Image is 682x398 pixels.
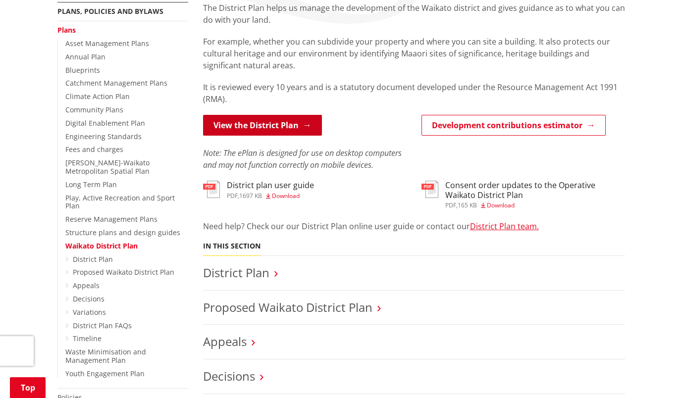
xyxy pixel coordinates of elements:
a: Proposed Waikato District Plan [203,299,372,315]
img: document-pdf.svg [203,181,220,198]
a: District Plan FAQs [73,321,132,330]
p: It is reviewed every 10 years and is a statutory document developed under the Resource Management... [203,81,625,105]
a: Consent order updates to the Operative Waikato District Plan pdf,165 KB Download [421,181,625,208]
span: pdf [445,201,456,209]
a: Plans, policies and bylaws [57,6,163,16]
span: 165 KB [458,201,477,209]
a: Catchment Management Plans [65,78,167,88]
a: View the District Plan [203,115,322,136]
a: Blueprints [65,65,100,75]
a: District Plan team. [470,221,539,232]
iframe: Messenger Launcher [636,356,672,392]
a: Play, Active Recreation and Sport Plan [65,193,175,211]
img: document-pdf.svg [421,181,438,198]
a: Decisions [203,368,255,384]
a: Fees and charges [65,145,123,154]
h5: In this section [203,242,261,250]
span: Download [272,192,300,200]
h3: Consent order updates to the Operative Waikato District Plan [445,181,625,199]
span: pdf [227,192,238,200]
a: Structure plans and design guides [65,228,180,237]
a: Asset Management Plans [65,39,149,48]
a: Plans [57,25,76,35]
a: Youth Engagement Plan [65,369,145,378]
a: District Plan [203,264,269,281]
a: Development contributions estimator [421,115,606,136]
a: Top [10,377,46,398]
div: , [227,193,314,199]
a: District plan user guide pdf,1697 KB Download [203,181,314,199]
span: Download [487,201,515,209]
a: Digital Enablement Plan [65,118,145,128]
a: Waste Minimisation and Management Plan [65,347,146,365]
p: The District Plan helps us manage the development of the Waikato district and gives guidance as t... [203,2,625,26]
a: [PERSON_NAME]-Waikato Metropolitan Spatial Plan [65,158,150,176]
h3: District plan user guide [227,181,314,190]
a: Variations [73,307,106,317]
p: Need help? Check our our District Plan online user guide or contact our [203,220,625,232]
a: Timeline [73,334,102,343]
a: Annual Plan [65,52,105,61]
a: Proposed Waikato District Plan [73,267,174,277]
a: Waikato District Plan [65,241,138,250]
a: Climate Action Plan [65,92,130,101]
a: Engineering Standards [65,132,142,141]
a: District Plan [73,254,113,264]
a: Appeals [203,333,247,349]
a: Appeals [73,281,100,290]
p: For example, whether you can subdivide your property and where you can site a building. It also p... [203,36,625,71]
a: Reserve Management Plans [65,214,157,224]
a: Community Plans [65,105,123,114]
span: 1697 KB [239,192,262,200]
div: , [445,202,625,208]
em: Note: The ePlan is designed for use on desktop computers and may not function correctly on mobile... [203,148,402,170]
a: Decisions [73,294,105,303]
a: Long Term Plan [65,180,117,189]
